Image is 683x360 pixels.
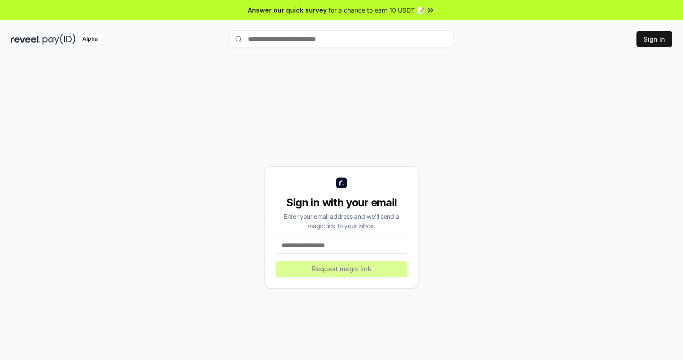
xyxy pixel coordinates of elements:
span: for a chance to earn 10 USDT 📝 [329,5,424,15]
img: reveel_dark [11,34,41,45]
div: Sign in with your email [276,195,407,210]
button: Sign In [636,31,672,47]
div: Alpha [77,34,102,45]
img: logo_small [336,178,347,188]
img: pay_id [43,34,76,45]
div: Enter your email address and we’ll send a magic link to your inbox. [276,212,407,230]
span: Answer our quick survey [248,5,327,15]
